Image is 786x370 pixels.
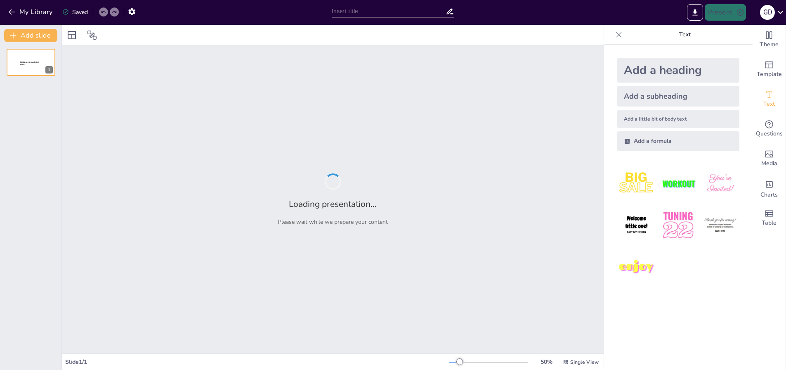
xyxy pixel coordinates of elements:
[65,28,78,42] div: Layout
[701,164,739,203] img: 3.jpeg
[701,206,739,244] img: 6.jpeg
[753,173,786,203] div: Add charts and graphs
[4,29,57,42] button: Add slide
[6,5,56,19] button: My Library
[756,129,783,138] span: Questions
[617,206,656,244] img: 4.jpeg
[761,159,777,168] span: Media
[278,218,388,226] p: Please wait while we prepare your content
[753,203,786,233] div: Add a table
[62,8,88,16] div: Saved
[753,55,786,84] div: Add ready made slides
[763,100,775,109] span: Text
[705,4,746,21] button: Present
[760,190,778,199] span: Charts
[45,66,53,74] div: 1
[570,359,599,365] span: Single View
[617,58,739,83] div: Add a heading
[659,164,697,203] img: 2.jpeg
[753,144,786,173] div: Add images, graphics, shapes or video
[753,114,786,144] div: Get real-time input from your audience
[87,30,97,40] span: Position
[617,164,656,203] img: 1.jpeg
[762,218,777,228] span: Table
[617,110,739,128] div: Add a little bit of body text
[20,61,39,66] span: Sendsteps presentation editor
[617,86,739,107] div: Add a subheading
[760,5,775,20] div: G D
[65,358,449,366] div: Slide 1 / 1
[617,131,739,151] div: Add a formula
[687,4,703,21] button: Export to PowerPoint
[625,25,744,45] p: Text
[617,248,656,287] img: 7.jpeg
[757,70,782,79] span: Template
[753,84,786,114] div: Add text boxes
[760,40,779,49] span: Theme
[289,198,377,210] h2: Loading presentation...
[659,206,697,244] img: 5.jpeg
[753,25,786,55] div: Change the overall theme
[332,5,446,17] input: Insert title
[536,358,556,366] div: 50 %
[760,4,775,21] button: G D
[7,49,55,76] div: 1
